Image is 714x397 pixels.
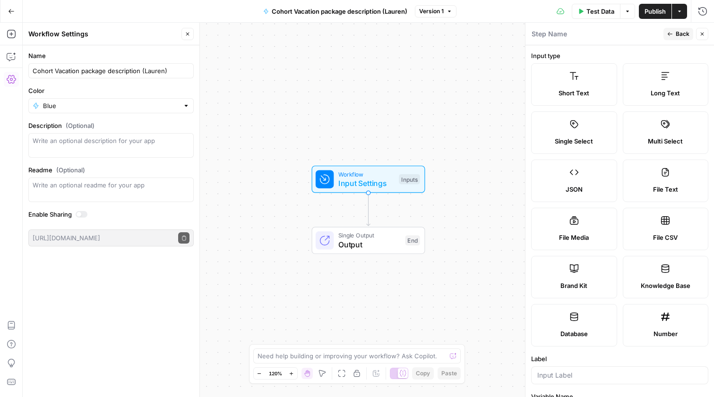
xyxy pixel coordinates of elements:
[28,210,194,219] label: Enable Sharing
[367,193,370,226] g: Edge from start to end
[531,51,708,60] label: Input type
[33,66,189,76] input: Untitled
[566,185,583,194] span: JSON
[639,4,671,19] button: Publish
[651,88,680,98] span: Long Text
[416,369,430,378] span: Copy
[28,86,194,95] label: Color
[641,281,690,290] span: Knowledge Base
[281,227,456,254] div: Single OutputOutputEnd
[43,101,179,110] input: Blue
[559,233,589,242] span: File Media
[537,371,702,380] input: Input Label
[405,236,420,246] div: End
[28,29,179,39] div: Workflow Settings
[441,369,457,378] span: Paste
[338,231,401,240] span: Single Output
[560,281,587,290] span: Brand Kit
[258,4,413,19] button: Cohort Vacation package description (Lauren)
[28,165,194,175] label: Readme
[586,7,614,16] span: Test Data
[338,177,395,189] span: Input Settings
[531,354,708,363] label: Label
[415,5,456,17] button: Version 1
[272,7,407,16] span: Cohort Vacation package description (Lauren)
[559,88,589,98] span: Short Text
[653,185,678,194] span: File Text
[66,121,95,130] span: (Optional)
[28,121,194,130] label: Description
[28,51,194,60] label: Name
[654,329,678,338] span: Number
[281,166,456,193] div: WorkflowInput SettingsInputs
[663,28,693,40] button: Back
[412,367,434,380] button: Copy
[419,7,444,16] span: Version 1
[572,4,620,19] button: Test Data
[338,239,401,250] span: Output
[338,169,395,178] span: Workflow
[56,165,85,175] span: (Optional)
[676,30,689,38] span: Back
[648,136,683,146] span: Multi Select
[269,370,282,377] span: 120%
[653,233,678,242] span: File CSV
[399,174,420,185] div: Inputs
[560,329,588,338] span: Database
[645,7,666,16] span: Publish
[555,136,593,146] span: Single Select
[438,367,461,380] button: Paste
